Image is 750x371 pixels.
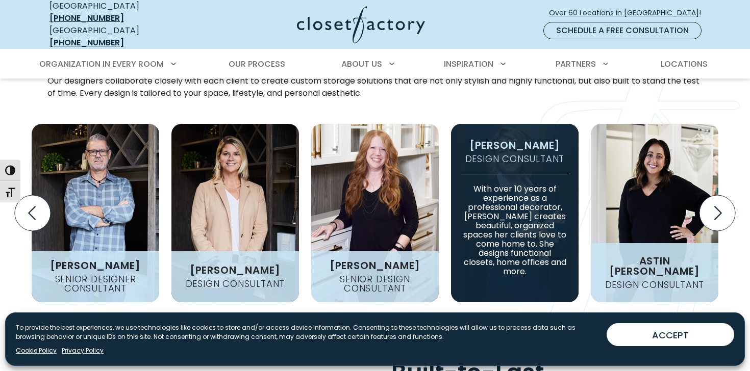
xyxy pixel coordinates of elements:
span: Partners [556,58,596,70]
a: [PHONE_NUMBER] [49,12,124,24]
h3: [PERSON_NAME] [46,260,145,271]
h3: Astin [PERSON_NAME] [591,256,718,276]
a: [PHONE_NUMBER] [49,37,124,48]
img: Closet Factory Astin Estlack [591,124,718,302]
button: Previous slide [11,191,55,235]
h3: [PERSON_NAME] [465,140,564,150]
img: Closet Factory Lauren Voegele [311,124,439,302]
p: With over 10 years of experience as a professional decorator, [PERSON_NAME] creates beautiful, or... [461,174,568,276]
span: Organization in Every Room [39,58,164,70]
img: Closet Factory Christos Tsalikis [32,124,159,302]
h4: Senior Design Consultant [311,275,439,293]
nav: Primary Menu [32,50,718,78]
img: Closet Factory Logo [297,6,425,43]
a: Privacy Policy [62,346,104,355]
button: ACCEPT [607,323,734,346]
img: Closet Factory Kelly Osbun [171,124,299,302]
button: Next slide [695,191,739,235]
h4: Design Consultant [182,279,289,288]
span: Locations [661,58,708,70]
span: Over 60 Locations in [GEOGRAPHIC_DATA]! [549,8,709,18]
span: About Us [341,58,382,70]
h4: Senior Designer Consultant [32,275,159,293]
h3: [PERSON_NAME] [186,265,285,275]
h4: Design Consultant [461,154,569,164]
div: [GEOGRAPHIC_DATA] [49,24,197,49]
p: To provide the best experiences, we use technologies like cookies to store and/or access device i... [16,323,598,341]
h4: Design Consultant [601,280,709,289]
a: Over 60 Locations in [GEOGRAPHIC_DATA]! [548,4,710,22]
p: Our designers collaborate closely with each client to create custom storage solutions that are no... [47,75,703,99]
span: Inspiration [444,58,493,70]
a: Cookie Policy [16,346,57,355]
span: Our Process [229,58,285,70]
a: Schedule a Free Consultation [543,22,702,39]
h3: [PERSON_NAME] [326,260,424,271]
